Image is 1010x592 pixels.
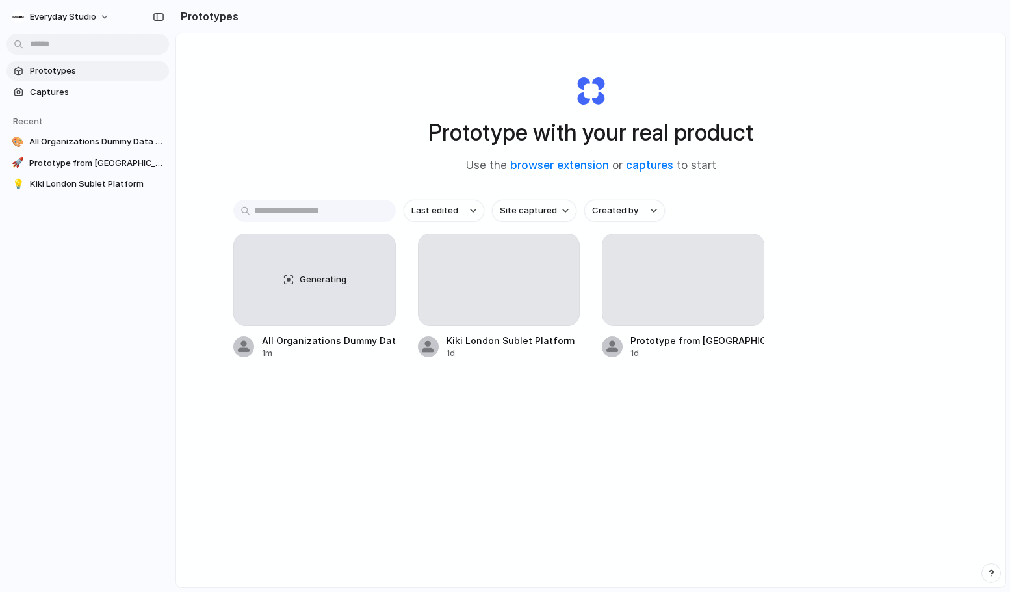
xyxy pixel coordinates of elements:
a: Prototypes [6,61,169,81]
a: browser extension [510,159,609,172]
span: Captures [30,86,164,99]
h1: Prototype with your real product [428,115,753,150]
div: All Organizations Dummy Data Edition [262,334,396,347]
span: Created by [592,204,638,217]
div: 1d [630,347,764,359]
div: Prototype from [GEOGRAPHIC_DATA] | Sublet Homes from People Like You [630,334,764,347]
span: Last edited [411,204,458,217]
span: All Organizations Dummy Data Edition [29,135,164,148]
a: GeneratingAll Organizations Dummy Data Edition1m [233,234,396,359]
button: Site captured [492,200,576,222]
div: 🚀 [12,157,24,170]
span: everyday studio [30,10,96,23]
div: 🎨 [12,135,24,148]
button: Created by [584,200,665,222]
div: 1m [262,347,396,359]
a: 💡Kiki London Sublet Platform [6,174,169,194]
a: 🎨All Organizations Dummy Data Edition [6,132,169,152]
button: Last edited [404,200,484,222]
a: Captures [6,83,169,102]
a: Prototype from [GEOGRAPHIC_DATA] | Sublet Homes from People Like You1d [602,234,764,359]
span: Kiki London Sublet Platform [30,178,164,191]
h2: Prototypes [175,8,239,24]
span: Prototype from [GEOGRAPHIC_DATA] | Sublet Homes from People Like You [29,157,164,170]
button: everyday studio [6,7,116,27]
div: Kiki London Sublet Platform [447,334,575,347]
div: 1d [447,347,575,359]
span: Site captured [500,204,557,217]
div: 💡 [12,178,25,191]
span: Generating [300,273,346,286]
a: captures [626,159,673,172]
a: 🚀Prototype from [GEOGRAPHIC_DATA] | Sublet Homes from People Like You [6,154,169,173]
span: Prototypes [30,64,164,77]
span: Recent [13,116,43,126]
span: Use the or to start [466,157,716,174]
a: Kiki London Sublet Platform1d [418,234,580,359]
